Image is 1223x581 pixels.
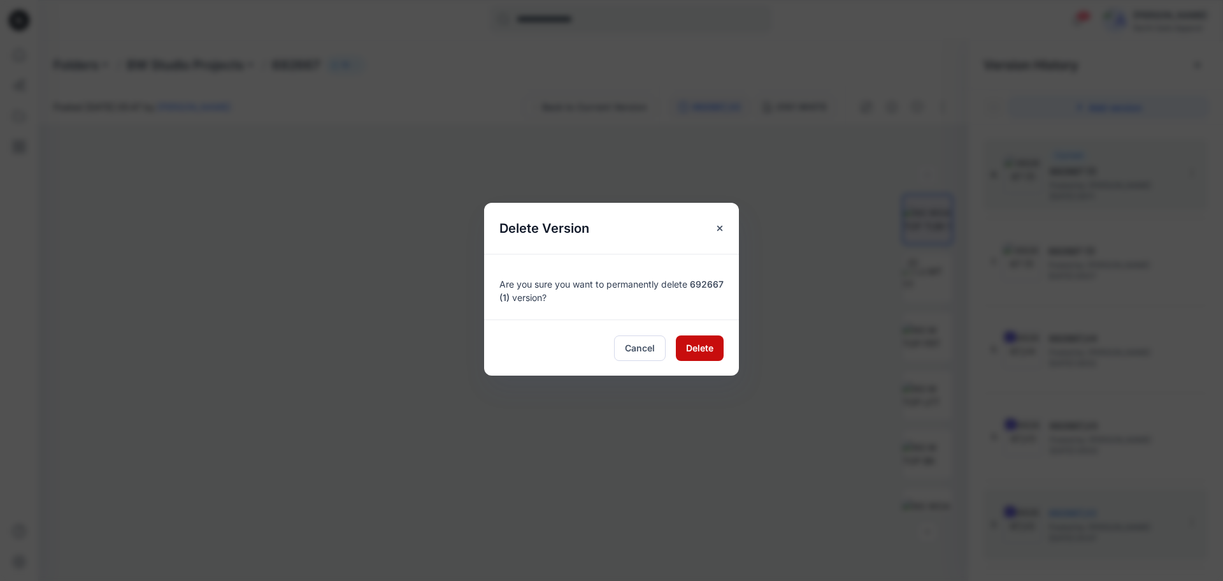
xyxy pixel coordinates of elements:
h5: Delete Version [484,203,604,254]
span: Delete [686,341,713,355]
button: Cancel [614,335,666,361]
button: Delete [676,335,724,361]
span: Cancel [625,341,655,355]
div: Are you sure you want to permanently delete version? [499,270,724,304]
button: Close [708,217,731,240]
